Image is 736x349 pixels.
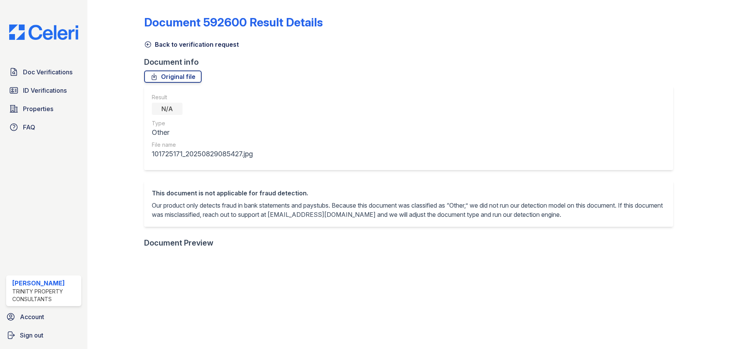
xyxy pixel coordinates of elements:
[152,127,253,138] div: Other
[12,288,78,303] div: Trinity Property Consultants
[6,120,81,135] a: FAQ
[144,70,202,83] a: Original file
[20,312,44,321] span: Account
[144,40,239,49] a: Back to verification request
[23,86,67,95] span: ID Verifications
[3,25,84,40] img: CE_Logo_Blue-a8612792a0a2168367f1c8372b55b34899dd931a85d93a1a3d3e32e68fde9ad4.png
[152,93,253,101] div: Result
[144,15,323,29] a: Document 592600 Result Details
[6,64,81,80] a: Doc Verifications
[152,141,253,149] div: File name
[152,103,182,115] div: N/A
[23,67,72,77] span: Doc Verifications
[152,188,665,198] div: This document is not applicable for fraud detection.
[152,149,253,159] div: 101725171_20250829085427.jpg
[3,309,84,324] a: Account
[6,101,81,116] a: Properties
[6,83,81,98] a: ID Verifications
[152,201,665,219] p: Our product only detects fraud in bank statements and paystubs. Because this document was classif...
[3,328,84,343] a: Sign out
[152,120,253,127] div: Type
[12,279,78,288] div: [PERSON_NAME]
[20,331,43,340] span: Sign out
[144,238,214,248] div: Document Preview
[23,123,35,132] span: FAQ
[23,104,53,113] span: Properties
[144,57,679,67] div: Document info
